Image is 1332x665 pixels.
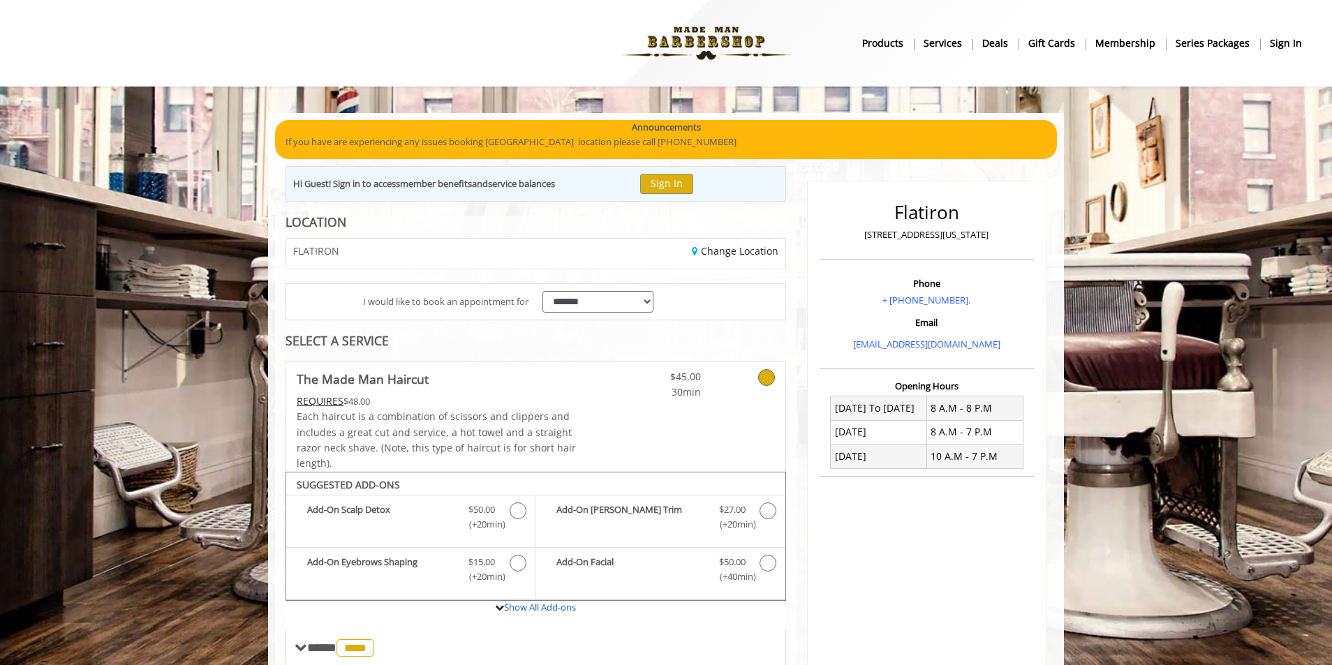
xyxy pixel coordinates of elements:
div: The Made Man Haircut Add-onS [286,472,786,602]
b: member benefits [400,177,472,190]
label: Add-On Facial [542,555,778,588]
b: Add-On Facial [556,555,704,584]
b: Membership [1095,36,1155,51]
span: 30min [619,384,701,400]
img: Made Man Barbershop logo [610,5,802,82]
td: [DATE] [831,420,927,444]
a: Gift cardsgift cards [1019,33,1086,53]
a: Series packagesSeries packages [1166,33,1260,53]
a: DealsDeals [972,33,1019,53]
a: + [PHONE_NUMBER]. [882,294,970,306]
b: gift cards [1028,36,1075,51]
b: Add-On [PERSON_NAME] Trim [556,502,704,532]
span: FLATIRON [293,246,339,256]
button: Sign In [640,174,693,194]
h3: Email [823,317,1030,327]
td: 8 A.M - 8 P.M [926,396,1023,420]
b: Add-On Eyebrows Shaping [307,555,454,584]
td: [DATE] To [DATE] [831,396,927,420]
p: If you have are experiencing any issues booking [GEOGRAPHIC_DATA] location please call [PHONE_NUM... [286,135,1046,149]
a: Productsproducts [852,33,914,53]
span: I would like to book an appointment for [363,294,528,309]
b: Announcements [632,120,701,135]
a: Change Location [692,244,778,257]
b: products [862,36,903,51]
div: SELECT A SERVICE [286,334,786,348]
h3: Phone [823,278,1030,288]
a: ServicesServices [914,33,972,53]
b: SUGGESTED ADD-ONS [297,478,400,491]
b: Deals [982,36,1008,51]
a: [EMAIL_ADDRESS][DOMAIN_NAME] [853,338,1000,350]
td: 10 A.M - 7 P.M [926,444,1023,468]
b: Services [924,36,962,51]
label: Add-On Beard Trim [542,502,778,535]
td: [DATE] [831,444,927,468]
div: Hi Guest! Sign in to access and [293,177,555,191]
div: $48.00 [297,394,577,409]
b: Series packages [1176,36,1250,51]
span: $45.00 [619,369,701,384]
span: $15.00 [468,555,495,569]
span: (+20min ) [461,517,503,532]
p: [STREET_ADDRESS][US_STATE] [823,227,1030,242]
b: Add-On Scalp Detox [307,502,454,532]
h3: Opening Hours [820,381,1034,391]
b: The Made Man Haircut [297,369,429,389]
span: $50.00 [468,502,495,517]
span: This service needs some Advance to be paid before we block your appointment [297,394,343,408]
label: Add-On Eyebrows Shaping [293,555,528,588]
a: MembershipMembership [1086,33,1166,53]
label: Add-On Scalp Detox [293,502,528,535]
b: sign in [1270,36,1302,51]
a: sign insign in [1260,33,1312,53]
span: (+20min ) [461,569,503,584]
h2: Flatiron [823,202,1030,223]
span: Each haircut is a combination of scissors and clippers and includes a great cut and service, a ho... [297,410,576,470]
td: 8 A.M - 7 P.M [926,420,1023,444]
b: service balances [488,177,555,190]
span: $27.00 [719,502,746,517]
a: Show All Add-ons [504,601,576,613]
span: $50.00 [719,555,746,569]
b: LOCATION [286,214,346,230]
span: (+40min ) [711,569,753,584]
span: (+20min ) [711,517,753,532]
